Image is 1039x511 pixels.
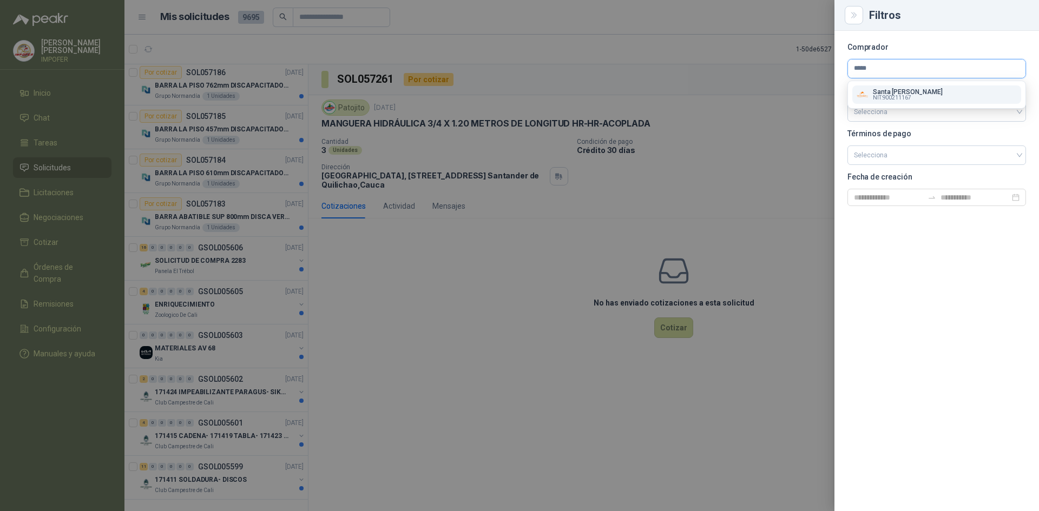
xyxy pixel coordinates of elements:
[869,10,1026,21] div: Filtros
[873,89,943,95] p: Santa [PERSON_NAME]
[928,193,936,202] span: swap-right
[857,89,869,101] img: Company Logo
[847,9,860,22] button: Close
[928,193,936,202] span: to
[852,85,1021,104] button: Company LogoSanta [PERSON_NAME]NIT:900211167
[847,130,1026,137] p: Términos de pago
[847,174,1026,180] p: Fecha de creación
[873,95,911,101] span: NIT : 900211167
[847,44,1026,50] p: Comprador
